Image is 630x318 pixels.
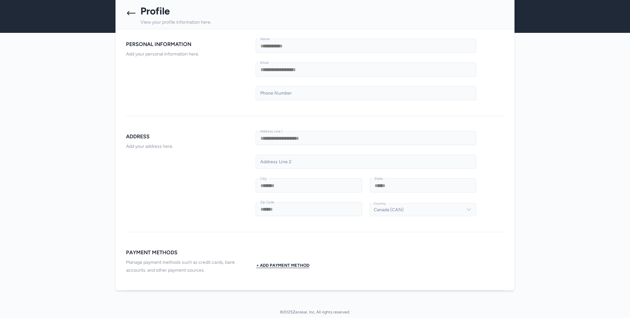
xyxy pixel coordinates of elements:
[126,132,245,141] h2: ADDRESS
[105,306,525,318] div: © 2025 Zenskar, Inc. All rights reserved.
[370,203,476,216] button: CountryCanada (CAN)
[126,40,245,49] h2: PERSONAL INFORMATION
[126,50,245,58] p: Add your personal information here.
[374,206,404,213] span: Canada (CAN)
[140,18,211,26] p: View your profile information here.
[126,248,245,257] h2: PAYMENT METHODS
[126,259,245,274] p: Manage payment methods such as credit cards, bank accounts, and other payment sources.
[256,259,310,272] button: + Add Payment Method
[374,176,386,181] label: State
[260,176,269,181] label: City
[126,143,245,150] p: Add your address here.
[260,60,271,65] label: Email
[260,200,277,205] label: Zip Code
[260,36,272,41] label: Name
[140,5,241,17] h1: Profile
[260,129,285,134] label: Address Line 1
